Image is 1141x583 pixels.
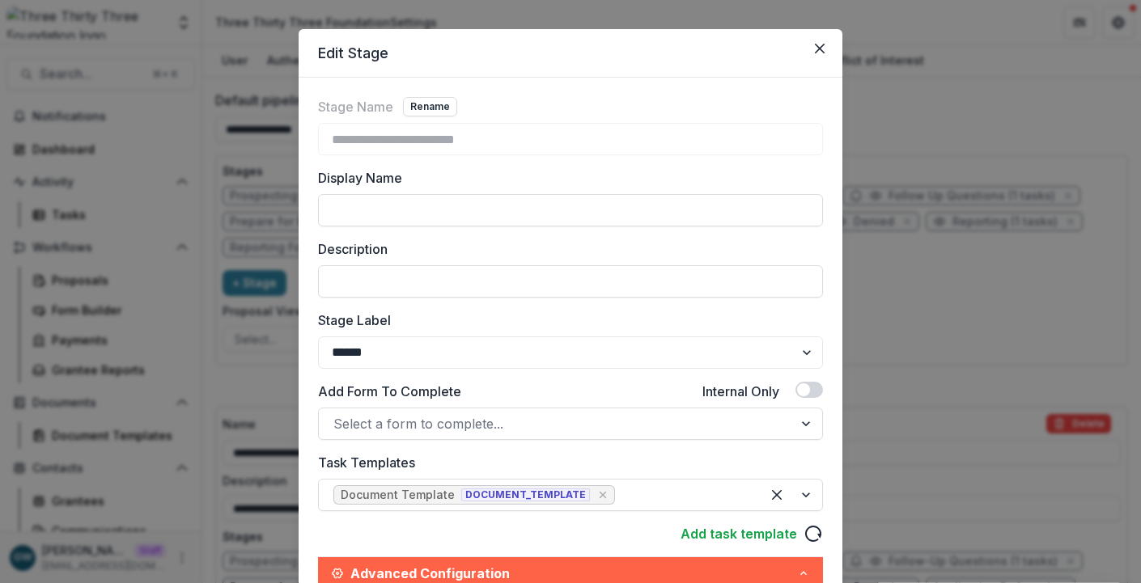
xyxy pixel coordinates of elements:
[461,488,590,501] span: DOCUMENT_TEMPLATE
[350,564,797,583] span: Advanced Configuration
[595,487,611,503] div: Remove [object Object]
[403,97,457,116] button: Rename
[804,524,823,543] svg: reload
[299,29,842,78] header: Edit Stage
[318,382,461,401] label: Add Form To Complete
[318,453,813,472] label: Task Templates
[807,36,833,61] button: Close
[318,239,813,259] label: Description
[318,97,393,116] label: Stage Name
[341,488,455,502] div: Document Template
[318,311,813,330] label: Stage Label
[764,482,790,508] div: Clear selected options
[318,168,813,188] label: Display Name
[681,524,797,543] a: Add task template
[702,382,779,401] label: Internal Only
